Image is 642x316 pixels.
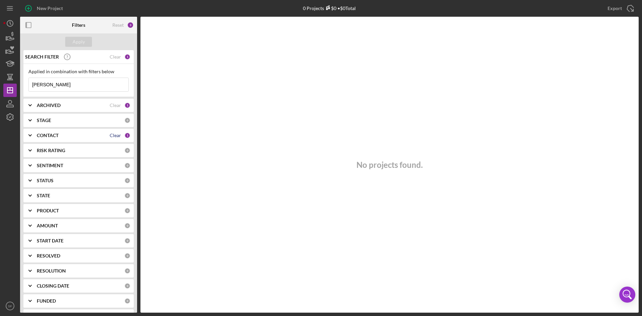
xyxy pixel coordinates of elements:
button: Export [601,2,639,15]
text: SF [8,304,12,308]
div: 0 [124,223,130,229]
div: 1 [124,132,130,138]
b: START DATE [37,238,64,243]
b: RISK RATING [37,148,65,153]
b: STAGE [37,118,51,123]
div: 0 [124,238,130,244]
div: 0 [124,253,130,259]
b: CONTACT [37,133,59,138]
div: 0 [124,117,130,123]
div: Applied in combination with filters below [28,69,129,74]
div: 3 [127,22,134,28]
div: Clear [110,54,121,60]
div: 0 [124,163,130,169]
button: Apply [65,37,92,47]
div: 0 [124,178,130,184]
b: CLOSING DATE [37,283,69,289]
div: Clear [110,103,121,108]
b: AMOUNT [37,223,58,228]
div: 0 [124,268,130,274]
div: 0 Projects • $0 Total [303,5,356,11]
div: 0 [124,193,130,199]
div: Export [608,2,622,15]
b: STATUS [37,178,53,183]
b: SENTIMENT [37,163,63,168]
div: Clear [110,133,121,138]
div: 0 [124,147,130,153]
div: Apply [73,37,85,47]
button: New Project [20,2,70,15]
div: New Project [37,2,63,15]
b: ARCHIVED [37,103,61,108]
div: 1 [124,54,130,60]
b: SEARCH FILTER [25,54,59,60]
b: PRODUCT [37,208,59,213]
b: RESOLUTION [37,268,66,274]
button: SF [3,299,17,313]
div: 0 [124,298,130,304]
div: 0 [124,208,130,214]
b: STATE [37,193,50,198]
div: Reset [112,22,124,28]
div: 1 [124,102,130,108]
div: 0 [124,283,130,289]
b: RESOLVED [37,253,60,258]
div: Open Intercom Messenger [619,287,635,303]
b: FUNDED [37,298,56,304]
h3: No projects found. [356,160,423,170]
b: Filters [72,22,85,28]
div: $0 [324,5,336,11]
